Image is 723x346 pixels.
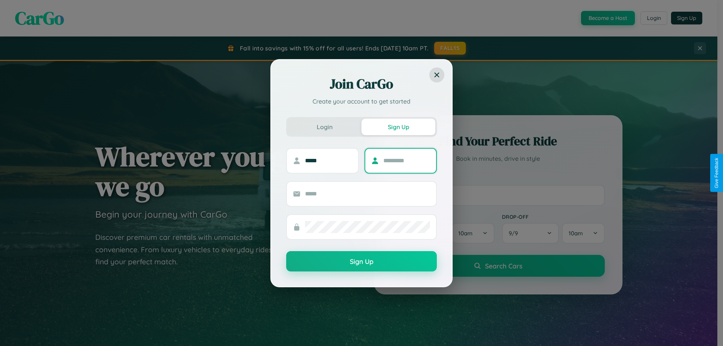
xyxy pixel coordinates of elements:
[286,97,437,106] p: Create your account to get started
[714,158,719,188] div: Give Feedback
[288,119,361,135] button: Login
[286,75,437,93] h2: Join CarGo
[361,119,435,135] button: Sign Up
[286,251,437,271] button: Sign Up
